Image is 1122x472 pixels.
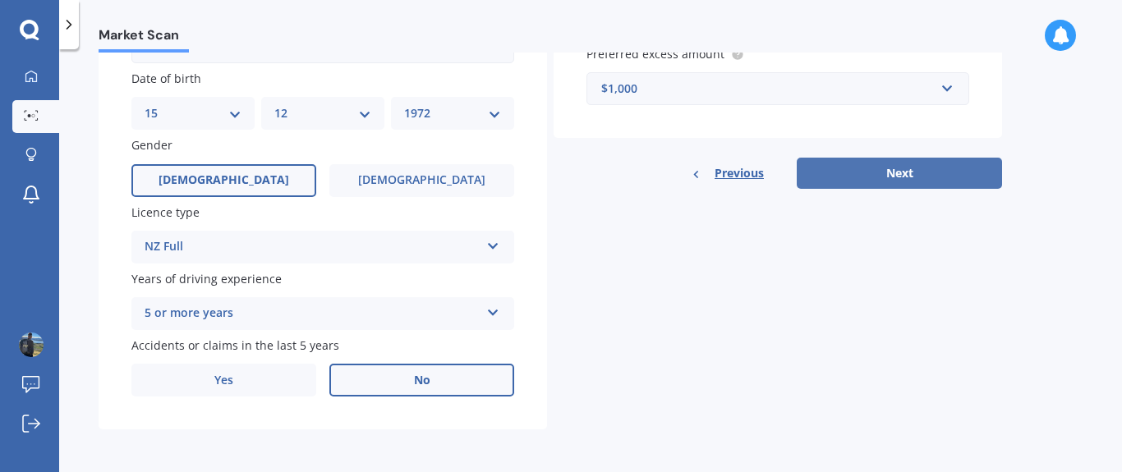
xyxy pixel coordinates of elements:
span: No [414,373,430,387]
button: Next [797,158,1002,189]
span: Market Scan [99,27,189,49]
span: Licence type [131,204,200,220]
span: Date of birth [131,71,201,86]
span: Gender [131,138,172,154]
span: [DEMOGRAPHIC_DATA] [159,173,289,187]
span: Preferred excess amount [586,46,724,62]
span: Yes [214,373,233,387]
div: 5 or more years [145,304,480,323]
span: [DEMOGRAPHIC_DATA] [358,173,485,187]
img: ACg8ocJ-iSyoJgtmOkI6jkXv74X2qM6gtN52xq6GbenVvi6CD4BkCE2Z=s96-c [19,332,44,357]
span: Previous [715,161,764,186]
div: NZ Full [145,237,480,257]
div: $1,000 [601,80,935,98]
span: Accidents or claims in the last 5 years [131,337,339,353]
span: Years of driving experience [131,271,282,286]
